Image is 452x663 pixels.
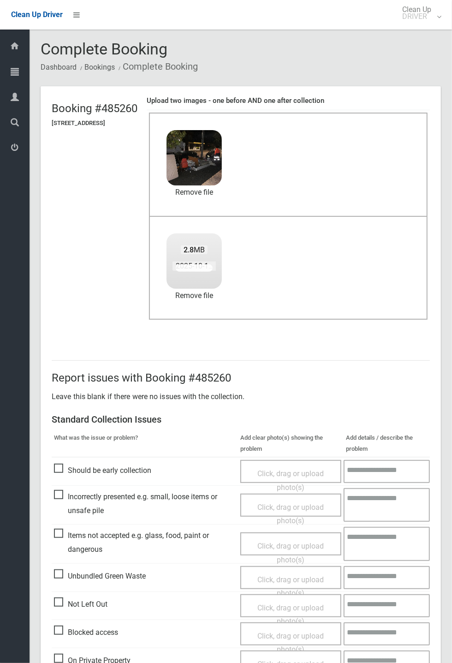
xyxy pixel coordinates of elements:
[344,430,430,457] th: Add details / describe the problem
[52,430,238,457] th: What was the issue or problem?
[11,10,63,19] span: Clean Up Driver
[52,372,430,384] h2: Report issues with Booking #485260
[238,430,344,457] th: Add clear photo(s) showing the problem
[257,503,324,526] span: Click, drag or upload photo(s)
[41,40,167,58] span: Complete Booking
[172,261,336,271] span: 2025-10-1005.15.302944038269044064425.jpg
[257,632,324,654] span: Click, drag or upload photo(s)
[184,245,194,254] strong: 2.8
[54,626,118,639] span: Blocked access
[116,58,198,75] li: Complete Booking
[41,63,77,72] a: Dashboard
[52,120,137,126] h5: [STREET_ADDRESS]
[257,603,324,626] span: Click, drag or upload photo(s)
[257,575,324,598] span: Click, drag or upload photo(s)
[54,569,146,583] span: Unbundled Green Waste
[167,185,222,199] a: Remove file
[257,542,324,564] span: Click, drag or upload photo(s)
[54,464,151,478] span: Should be early collection
[54,529,236,556] span: Items not accepted e.g. glass, food, paint or dangerous
[54,597,107,611] span: Not Left Out
[52,414,430,424] h3: Standard Collection Issues
[257,469,324,492] span: Click, drag or upload photo(s)
[147,97,430,105] h4: Upload two images - one before AND one after collection
[52,102,137,114] h2: Booking #485260
[398,6,440,20] span: Clean Up
[402,13,431,20] small: DRIVER
[181,245,208,254] span: MB
[11,8,63,22] a: Clean Up Driver
[52,390,430,404] p: Leave this blank if there were no issues with the collection.
[84,63,115,72] a: Bookings
[54,490,236,517] span: Incorrectly presented e.g. small, loose items or unsafe pile
[167,289,222,303] a: Remove file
